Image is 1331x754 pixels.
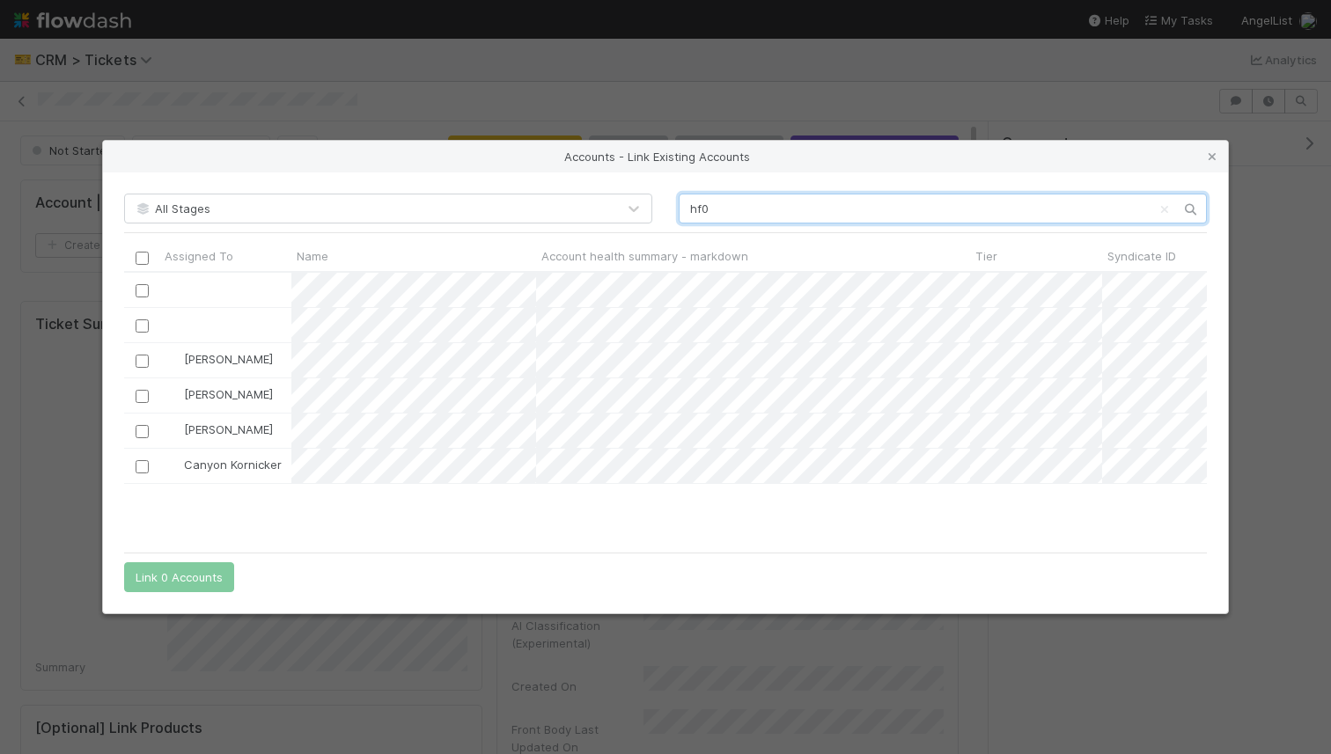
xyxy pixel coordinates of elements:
[297,247,328,265] span: Name
[184,458,282,472] span: Canyon Kornicker
[136,252,149,265] input: Toggle All Rows Selected
[167,458,181,472] img: avatar_d1f4bd1b-0b26-4d9b-b8ad-69b413583d95.png
[136,319,149,333] input: Toggle Row Selected
[136,284,149,297] input: Toggle Row Selected
[165,247,233,265] span: Assigned To
[166,385,273,403] div: [PERSON_NAME]
[1156,195,1173,223] button: Clear search
[136,460,149,473] input: Toggle Row Selected
[136,425,149,438] input: Toggle Row Selected
[167,352,181,366] img: avatar_c597f508-4d28-4c7c-92e0-bd2d0d338f8e.png
[167,422,181,436] img: avatar_d2b43477-63dc-4e62-be5b-6fdd450c05a1.png
[679,194,1207,223] input: Search
[184,352,273,366] span: [PERSON_NAME]
[134,201,210,216] span: All Stages
[541,247,748,265] span: Account health summary - markdown
[103,141,1228,172] div: Accounts - Link Existing Accounts
[166,421,273,438] div: [PERSON_NAME]
[975,247,997,265] span: Tier
[136,390,149,403] input: Toggle Row Selected
[184,387,273,401] span: [PERSON_NAME]
[184,422,273,436] span: [PERSON_NAME]
[136,355,149,368] input: Toggle Row Selected
[167,387,181,401] img: avatar_d2b43477-63dc-4e62-be5b-6fdd450c05a1.png
[166,456,282,473] div: Canyon Kornicker
[124,562,234,592] button: Link 0 Accounts
[1107,247,1176,265] span: Syndicate ID
[166,350,273,368] div: [PERSON_NAME]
